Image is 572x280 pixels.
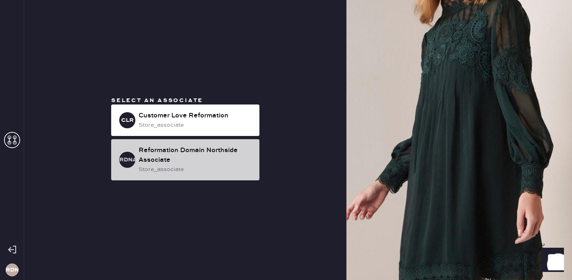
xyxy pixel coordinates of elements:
[139,165,253,174] div: store_associate
[119,157,135,163] h3: RDNA
[121,117,134,123] h3: CLR
[6,267,19,273] h3: RDNA
[139,121,253,130] div: store_associate
[139,146,253,165] div: Reformation Domain Northside Associate
[534,244,568,278] iframe: Front Chat
[111,97,203,104] span: Select an associate
[139,111,253,121] div: Customer Love Reformation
